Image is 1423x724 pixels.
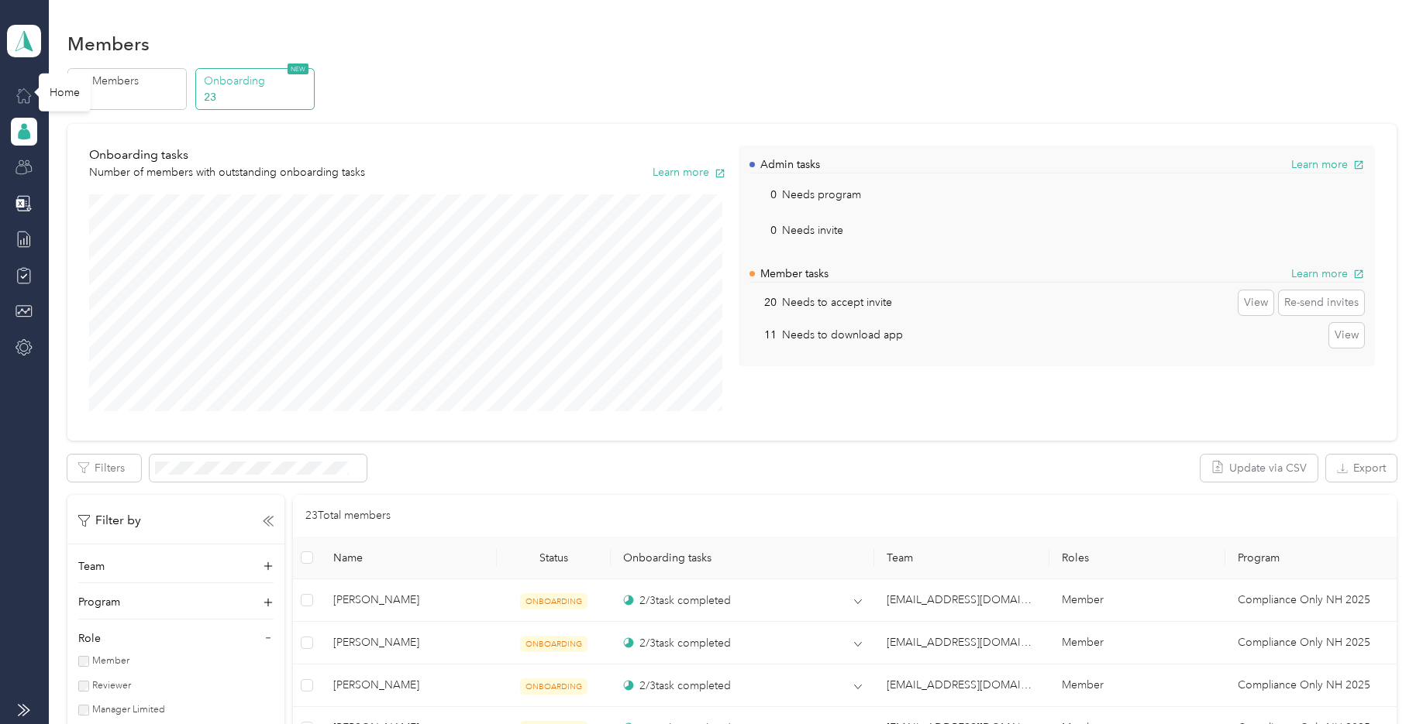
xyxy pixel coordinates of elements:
span: ONBOARDING [520,678,587,695]
th: Status [497,537,611,579]
td: ONBOARDING [497,579,611,622]
p: 20 [749,294,777,311]
span: NEW [288,63,308,74]
span: [PERSON_NAME] [333,677,484,694]
p: Needs to accept invite [782,294,892,311]
span: [PERSON_NAME] [333,592,484,609]
p: Needs program [782,187,861,203]
td: Thomasina Savage [321,579,497,622]
p: 0 [749,187,777,203]
button: Learn more [1291,266,1364,282]
button: View [1329,323,1364,348]
td: Member [1049,622,1225,664]
th: Name [321,537,497,579]
td: Member [1049,664,1225,707]
td: Tara Mottola [321,622,497,664]
p: Admin tasks [760,156,820,173]
td: Compliance Only NH 2025 [1225,664,1397,707]
div: 2 / 3 task completed [623,678,731,694]
th: Onboarding tasks [611,537,874,579]
th: Program [1225,537,1397,579]
p: Onboarding [204,73,309,89]
td: Compliance Only NH 2025 [1225,622,1397,664]
label: Manager Limited [89,703,165,717]
label: Member [89,654,129,668]
div: 2 / 3 task completed [623,635,731,651]
p: Program [78,594,120,610]
p: Onboarding tasks [89,146,365,165]
td: Compliance Only NH 2025 [1225,579,1397,622]
div: 2 / 3 task completed [623,592,731,609]
button: Learn more [1291,156,1364,173]
div: Home [39,73,91,111]
button: Re-send invites [1279,290,1364,315]
label: Reviewer [89,679,131,693]
p: Number of members with outstanding onboarding tasks [89,164,365,180]
iframe: Everlance-gr Chat Button Frame [1336,637,1423,724]
button: Learn more [653,164,725,180]
p: 11 [749,327,777,343]
p: Team [78,558,105,575]
td: Member [1049,579,1225,622]
td: eudora.white@navenhealth.com [874,664,1050,707]
p: Needs to download app [782,327,903,343]
button: Update via CSV [1201,455,1318,482]
th: Roles [1049,537,1225,579]
span: [PERSON_NAME] [333,634,484,651]
th: Team [874,537,1050,579]
p: 23 [204,89,309,105]
span: ONBOARDING [520,593,587,609]
p: Needs invite [782,222,843,238]
p: 32 [77,89,182,105]
td: ONBOARDING [497,664,611,707]
h1: Members [67,36,150,52]
span: ONBOARDING [520,636,587,652]
button: View [1239,290,1273,315]
p: Member tasks [760,266,829,282]
p: 23 Total members [305,507,391,524]
p: Filter by [78,511,141,530]
td: Dana Freels [321,664,497,707]
span: Name [333,551,484,564]
p: 0 [749,222,777,238]
td: ONBOARDING [497,622,611,664]
td: eudora.white@navenhealth.com [874,622,1050,664]
td: eudora.white@navenhealth.com [874,579,1050,622]
p: Role [78,630,101,647]
button: Filters [67,455,141,482]
p: All Members [77,73,182,89]
button: Export [1326,455,1397,482]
